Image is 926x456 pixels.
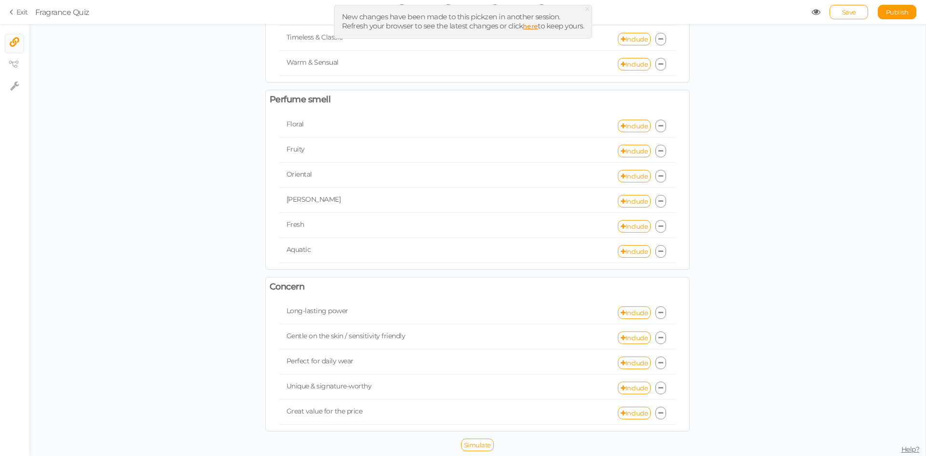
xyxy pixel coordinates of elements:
a: Include [618,332,651,344]
a: Include [618,170,651,182]
a: Include [618,33,651,45]
span: Warm & Sensual [286,58,339,67]
li: 2 Products [426,4,471,14]
span: [PERSON_NAME] [286,195,341,204]
span: to keep yours. [538,21,584,30]
span: Fresh [286,220,304,229]
span: Simulate [464,441,491,449]
span: 2 [443,4,453,14]
a: Include [618,407,651,419]
div: Fragrance Quiz [35,6,89,18]
span: 3 [490,4,500,14]
span: Aquatic [286,245,311,254]
span: Floral [286,120,304,128]
span: Timeless & Classic [286,33,343,41]
a: Include [618,195,651,207]
li: 1 Questions [379,4,424,14]
span: Help? [901,445,920,454]
span: Perfume smell [270,94,331,105]
span: Perfect for daily wear [286,357,354,365]
a: Include [618,220,651,233]
li: 3 Linking [473,4,517,14]
a: Include [618,306,651,319]
span: 1 [396,4,407,14]
span: Save [842,8,856,16]
span: Oriental [286,170,312,179]
span: Great value for the price [286,407,363,415]
span: Concern [270,281,305,292]
span: Unique & signature-worthy [286,382,372,390]
span: Publish [886,8,909,16]
a: Include [618,382,651,394]
a: Include [618,58,651,70]
a: here [523,22,538,30]
a: Include [618,245,651,258]
a: Exit [10,7,28,17]
span: New changes have been made to this pickzen in another session. [342,12,560,21]
span: Fruity [286,145,305,153]
span: 4 [536,4,546,14]
span: Gentle on the skin / sensitivity friendly [286,332,406,340]
span: Long-lasting power [286,306,348,315]
a: Include [618,145,651,157]
a: Include [618,357,651,369]
span: × [584,2,591,16]
li: 4 Install [519,4,564,14]
span: Refresh your browser to see the latest changes or click [342,21,523,30]
a: Include [618,120,651,132]
div: Save [830,5,868,19]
